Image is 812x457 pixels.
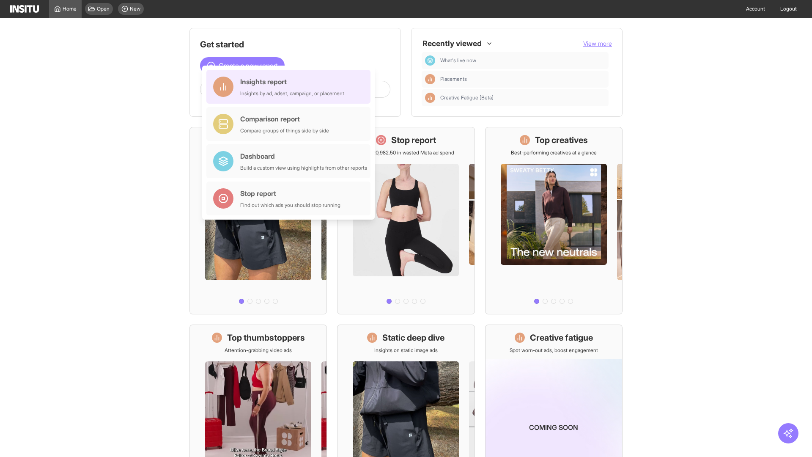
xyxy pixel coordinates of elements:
[440,94,605,101] span: Creative Fatigue [Beta]
[130,6,140,12] span: New
[240,127,329,134] div: Compare groups of things side by side
[425,74,435,84] div: Insights
[485,127,623,314] a: Top creativesBest-performing creatives at a glance
[219,61,278,71] span: Create a new report
[440,76,605,83] span: Placements
[97,6,110,12] span: Open
[200,39,390,50] h1: Get started
[440,57,605,64] span: What's live now
[511,149,597,156] p: Best-performing creatives at a glance
[63,6,77,12] span: Home
[382,332,444,344] h1: Static deep dive
[240,202,340,209] div: Find out which ads you should stop running
[240,165,367,171] div: Build a custom view using highlights from other reports
[337,127,475,314] a: Stop reportSave £20,982.50 in wasted Meta ad spend
[189,127,327,314] a: What's live nowSee all active ads instantly
[240,188,340,198] div: Stop report
[391,134,436,146] h1: Stop report
[425,93,435,103] div: Insights
[200,57,285,74] button: Create a new report
[440,76,467,83] span: Placements
[240,90,344,97] div: Insights by ad, adset, campaign, or placement
[440,57,476,64] span: What's live now
[10,5,39,13] img: Logo
[240,114,329,124] div: Comparison report
[440,94,494,101] span: Creative Fatigue [Beta]
[227,332,305,344] h1: Top thumbstoppers
[374,347,438,354] p: Insights on static image ads
[240,77,344,87] div: Insights report
[535,134,588,146] h1: Top creatives
[425,55,435,66] div: Dashboard
[357,149,454,156] p: Save £20,982.50 in wasted Meta ad spend
[240,151,367,161] div: Dashboard
[225,347,292,354] p: Attention-grabbing video ads
[583,39,612,48] button: View more
[583,40,612,47] span: View more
